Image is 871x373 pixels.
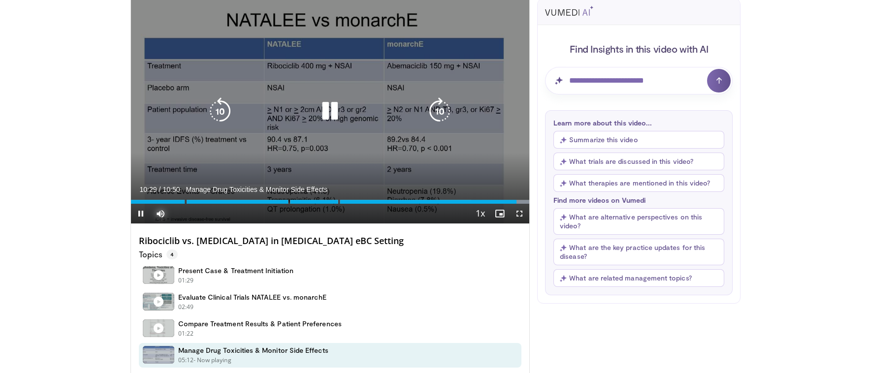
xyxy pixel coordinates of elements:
h4: Evaluate Clinical Trials NATALEE vs. monarchE [178,293,326,302]
span: 10:29 [140,186,157,193]
button: Fullscreen [510,204,529,223]
span: 10:50 [162,186,180,193]
span: Manage Drug Toxicities & Monitor Side Effects [186,185,327,194]
img: vumedi-ai-logo.svg [545,6,593,16]
p: Learn more about this video... [553,119,724,127]
button: What are alternative perspectives on this video? [553,208,724,235]
p: 01:22 [178,329,194,338]
h4: Find Insights in this video with AI [545,42,733,55]
p: Find more videos on Vumedi [553,196,724,204]
p: 01:29 [178,276,194,285]
button: What trials are discussed in this video? [553,153,724,170]
p: Topics [139,249,178,259]
p: 02:49 [178,303,194,311]
h4: Ribociclib vs. [MEDICAL_DATA] in [MEDICAL_DATA] eBC Setting [139,236,522,247]
button: What are related management topics? [553,269,724,287]
p: 05:12 [178,356,194,365]
h4: Manage Drug Toxicities & Monitor Side Effects [178,346,328,355]
button: Playback Rate [470,204,490,223]
input: Question for AI [545,67,733,94]
h4: Present Case & Treatment Initiation [178,266,293,275]
button: Summarize this video [553,131,724,149]
button: Pause [131,204,151,223]
button: What therapies are mentioned in this video? [553,174,724,192]
button: Mute [151,204,170,223]
span: 4 [166,249,178,259]
p: - Now playing [194,356,231,365]
button: Enable picture-in-picture mode [490,204,510,223]
button: What are the key practice updates for this disease? [553,239,724,265]
div: Progress Bar [131,200,530,204]
span: / [159,186,161,193]
h4: Compare Treatment Results & Patient Preferences [178,319,342,328]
